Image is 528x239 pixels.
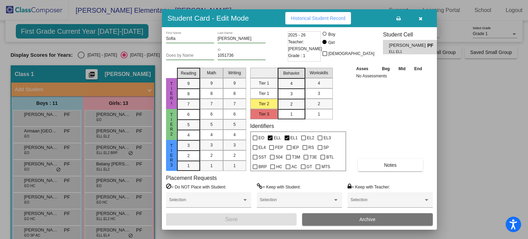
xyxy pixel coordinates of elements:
[291,15,345,21] span: Historical Student Record
[187,91,190,97] span: 8
[318,80,320,86] span: 4
[233,163,236,169] span: 1
[207,70,216,76] span: Math
[168,82,175,106] span: TierI
[233,132,236,138] span: 4
[384,162,397,168] span: Notes
[290,80,293,87] span: 4
[258,143,266,152] span: EL4
[258,163,267,171] span: BRP
[354,73,427,79] td: No Assessments
[274,134,281,142] span: ELL
[276,163,282,171] span: HC
[187,80,190,87] span: 9
[168,112,175,137] span: Tier2
[307,134,314,142] span: EL2
[285,12,351,24] button: Historical Student Record
[377,65,394,73] th: Beg
[318,90,320,97] span: 3
[326,153,334,161] span: BTL
[187,153,190,159] span: 2
[290,101,293,107] span: 2
[328,40,335,46] div: Girl
[258,134,264,142] span: EO
[394,65,410,73] th: Mid
[348,183,390,190] label: = Keep with Teacher:
[308,143,314,152] span: RS
[210,163,213,169] span: 1
[288,32,306,39] span: 2025 - 26
[210,152,213,159] span: 2
[360,217,376,222] span: Archive
[187,122,190,128] span: 5
[187,142,190,149] span: 3
[318,111,320,117] span: 1
[233,101,236,107] span: 7
[210,132,213,138] span: 4
[187,101,190,107] span: 7
[225,216,238,222] span: Save
[302,213,433,226] button: Archive
[354,65,377,73] th: Asses
[290,111,293,117] span: 1
[210,101,213,107] span: 7
[358,159,423,171] button: Notes
[233,152,236,159] span: 2
[290,91,293,97] span: 3
[323,134,331,142] span: EL3
[233,142,236,148] span: 3
[290,134,298,142] span: EL1
[228,70,241,76] span: Writing
[233,80,236,86] span: 9
[210,142,213,148] span: 3
[323,143,329,152] span: SP
[233,90,236,97] span: 8
[288,52,305,59] span: Grade : 1
[218,53,266,58] input: Enter ID
[250,123,274,129] label: Identifiers
[257,183,301,190] label: = Keep with Student:
[427,42,437,49] span: PF
[307,163,312,171] span: GT
[210,80,213,86] span: 9
[283,70,299,76] span: Behavior
[233,111,236,117] span: 6
[321,163,330,171] span: MTS
[389,42,427,49] span: [PERSON_NAME]
[293,143,299,152] span: IEP
[210,90,213,97] span: 8
[328,50,374,58] span: [DEMOGRAPHIC_DATA]
[187,111,190,118] span: 6
[328,31,335,37] div: Boy
[210,121,213,128] span: 5
[167,14,249,22] h3: Student Card - Edit Mode
[181,70,196,76] span: Reading
[309,153,317,161] span: T3E
[288,39,322,52] span: Teacher: [PERSON_NAME]
[275,143,283,152] span: FEP
[187,163,190,169] span: 1
[168,143,175,167] span: Tier3
[292,153,300,161] span: T3M
[410,65,426,73] th: End
[291,163,297,171] span: AC
[166,53,214,58] input: goes by name
[383,31,443,38] h3: Student Cell
[276,153,283,161] span: 504
[166,213,297,226] button: Save
[310,70,328,76] span: Workskills
[318,101,320,107] span: 2
[389,49,422,54] span: ELL EL1
[233,121,236,128] span: 5
[166,183,226,190] label: = Do NOT Place with Student:
[210,111,213,117] span: 6
[258,153,266,161] span: SST
[166,175,217,181] label: Placement Requests
[187,132,190,138] span: 4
